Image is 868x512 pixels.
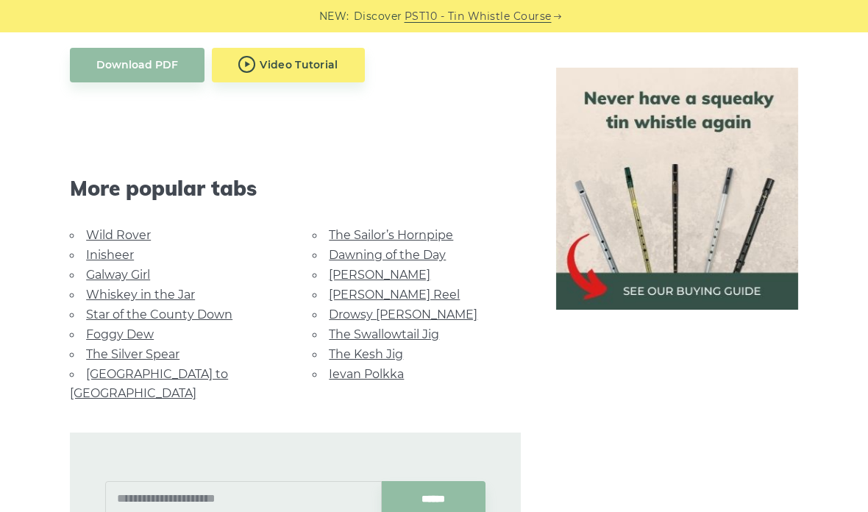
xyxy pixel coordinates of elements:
a: PST10 - Tin Whistle Course [405,8,552,25]
a: Whiskey in the Jar [86,288,195,302]
a: Inisheer [86,248,134,262]
a: Dawning of the Day [329,248,446,262]
a: Download PDF [70,48,204,82]
a: Galway Girl [86,268,150,282]
a: [PERSON_NAME] [329,268,430,282]
a: [PERSON_NAME] Reel [329,288,460,302]
span: NEW: [319,8,349,25]
a: Foggy Dew [86,327,154,341]
a: Wild Rover [86,228,151,242]
a: Star of the County Down [86,307,232,321]
a: The Kesh Jig [329,347,403,361]
a: [GEOGRAPHIC_DATA] to [GEOGRAPHIC_DATA] [70,367,228,400]
span: More popular tabs [70,176,520,201]
a: Video Tutorial [212,48,365,82]
a: Drowsy [PERSON_NAME] [329,307,477,321]
a: Ievan Polkka [329,367,404,381]
span: Discover [354,8,402,25]
a: The Swallowtail Jig [329,327,439,341]
a: The Sailor’s Hornpipe [329,228,453,242]
a: The Silver Spear [86,347,179,361]
img: tin whistle buying guide [556,68,798,310]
